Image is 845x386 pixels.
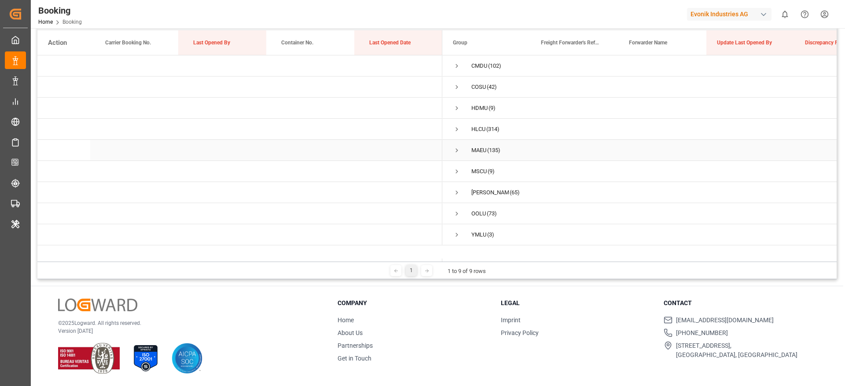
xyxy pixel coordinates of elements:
img: ISO 27001 Certification [130,343,161,374]
span: (9) [488,161,495,182]
div: Action [48,39,67,47]
a: Home [38,19,53,25]
span: (9) [489,98,496,118]
span: [EMAIL_ADDRESS][DOMAIN_NAME] [676,316,774,325]
div: Press SPACE to select this row. [37,55,442,76]
span: Last Opened Date [369,40,411,46]
div: MSCU [471,161,487,182]
img: Logward Logo [58,299,137,311]
div: HLCU [471,119,485,139]
span: [STREET_ADDRESS], [GEOGRAPHIC_DATA], [GEOGRAPHIC_DATA] [676,341,797,360]
div: Press SPACE to select this row. [37,224,442,245]
span: [PHONE_NUMBER] [676,328,728,338]
span: Carrier Booking No. [105,40,151,46]
span: (65) [510,182,520,203]
span: (3) [487,225,494,245]
div: MAEU [471,140,486,160]
a: Home [338,317,354,324]
div: Press SPACE to select this row. [37,98,442,119]
a: Privacy Policy [501,329,539,336]
span: Forwarder Name [629,40,667,46]
div: Press SPACE to select this row. [37,140,442,161]
div: CMDU [471,56,487,76]
span: (73) [487,204,497,224]
span: (135) [487,140,500,160]
button: Evonik Industries AG [687,6,775,22]
a: Imprint [501,317,521,324]
div: Press SPACE to select this row. [37,182,442,203]
p: Version [DATE] [58,327,316,335]
img: ISO 9001 & ISO 14001 Certification [58,343,120,374]
span: Update Last Opened By [717,40,772,46]
button: Help Center [795,4,815,24]
span: Container No. [281,40,313,46]
div: Press SPACE to select this row. [37,203,442,224]
a: Get in Touch [338,355,371,362]
a: About Us [338,329,363,336]
div: YMLU [471,225,486,245]
span: Last Opened By [193,40,230,46]
div: HDMU [471,98,488,118]
div: COSU [471,77,486,97]
div: Booking [38,4,82,17]
h3: Contact [664,299,816,308]
img: AICPA SOC [172,343,202,374]
div: [PERSON_NAME] [471,182,509,203]
div: 1 to 9 of 9 rows [448,267,486,276]
button: show 0 new notifications [775,4,795,24]
div: Press SPACE to select this row. [37,119,442,140]
span: (42) [487,77,497,97]
h3: Legal [501,299,653,308]
div: Evonik Industries AG [687,8,772,21]
span: (314) [486,119,500,139]
a: Partnerships [338,342,373,349]
span: Group [453,40,467,46]
p: © 2025 Logward. All rights reserved. [58,319,316,327]
div: OOLU [471,204,486,224]
div: 1 [406,265,417,276]
span: Freight Forwarder's Reference No. [541,40,600,46]
span: (102) [488,56,501,76]
div: Press SPACE to select this row. [37,76,442,98]
div: Press SPACE to select this row. [37,161,442,182]
h3: Company [338,299,490,308]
